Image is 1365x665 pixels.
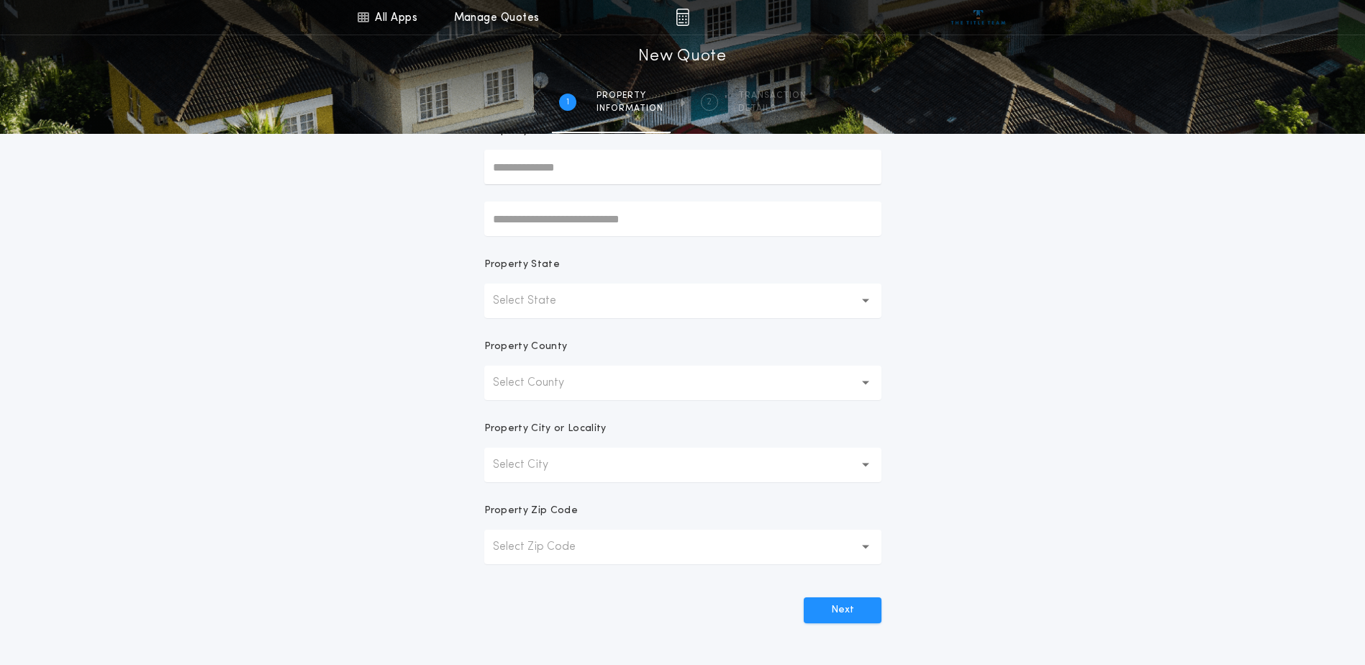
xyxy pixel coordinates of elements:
[484,504,578,518] p: Property Zip Code
[493,538,599,556] p: Select Zip Code
[804,597,881,623] button: Next
[493,292,579,309] p: Select State
[597,90,663,101] span: Property
[738,103,807,114] span: details
[597,103,663,114] span: information
[484,530,881,564] button: Select Zip Code
[707,96,712,108] h2: 2
[484,340,568,354] p: Property County
[484,258,560,272] p: Property State
[676,9,689,26] img: img
[493,374,587,392] p: Select County
[566,96,569,108] h2: 1
[484,284,881,318] button: Select State
[484,448,881,482] button: Select City
[638,45,726,68] h1: New Quote
[951,10,1005,24] img: vs-icon
[484,422,607,436] p: Property City or Locality
[484,366,881,400] button: Select County
[738,90,807,101] span: Transaction
[493,456,571,474] p: Select City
